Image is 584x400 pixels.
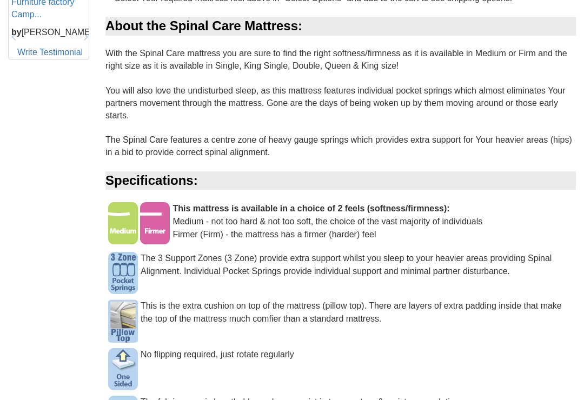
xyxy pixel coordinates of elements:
[105,171,576,190] div: Specifications:
[140,202,170,244] img: Firm Firmness
[105,252,576,289] div: The 3 Support Zones (3 Zone) provide extra support whilst you sleep to your heavier areas providi...
[11,27,22,36] b: by
[108,299,138,343] img: Pillow Top
[108,202,138,244] img: Medium Firmness
[172,204,449,213] b: This mattress is available in a choice of 2 feels (softness/firmness):
[108,252,138,294] img: 3 Zone Pocket Springs
[17,48,83,57] a: Write Testimonial
[105,17,576,35] div: About the Spinal Care Mattress:
[105,348,576,372] div: No flipping required, just rotate regularly
[108,348,138,390] img: One Sided
[105,202,576,252] div: Medium - not too hard & not too soft, the choice of the vast majority of individuals Firmer (Firm...
[11,26,89,38] p: [PERSON_NAME]
[105,299,576,336] div: This is the extra cushion on top of the mattress (pillow top). There are layers of extra padding ...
